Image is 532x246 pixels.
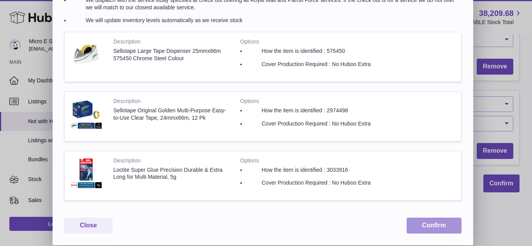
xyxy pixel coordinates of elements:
li: Cover Production Required : No Huboo Extra [246,179,384,187]
button: Close [64,218,113,234]
li: Cover Production Required : No Huboo Extra [246,120,384,127]
td: Loctite Super Glue Precision Durable & Extra Long for Multi Material, 5g [107,151,234,201]
td: Sellotape Original Golden Multi-Purpose Easy-to-Use Clear Tape, 24mmx66m, 12 Pk [107,92,234,141]
img: $_57.JPG [70,38,102,69]
td: Sellotape Large Tape Dispenser 25mmx66m 575450 Chrome Steel Colour [107,32,234,82]
strong: Description [113,157,229,166]
strong: Options [240,98,384,107]
button: Confirm [407,218,462,234]
li: Cover Production Required : No Huboo Extra [246,61,384,68]
strong: Description [113,38,229,47]
li: How the item is identified : 3033916 [246,166,384,174]
img: $_57.JPG [70,157,102,188]
li: We will update inventory levels automatically as we receive stock [70,17,462,24]
li: How the item is identified : 2974498 [246,107,384,114]
strong: Options [240,38,384,47]
strong: Description [113,98,229,107]
strong: Options [240,157,384,166]
img: $_57.JPG [70,98,102,129]
li: How the item is identified : 575450 [246,47,384,55]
